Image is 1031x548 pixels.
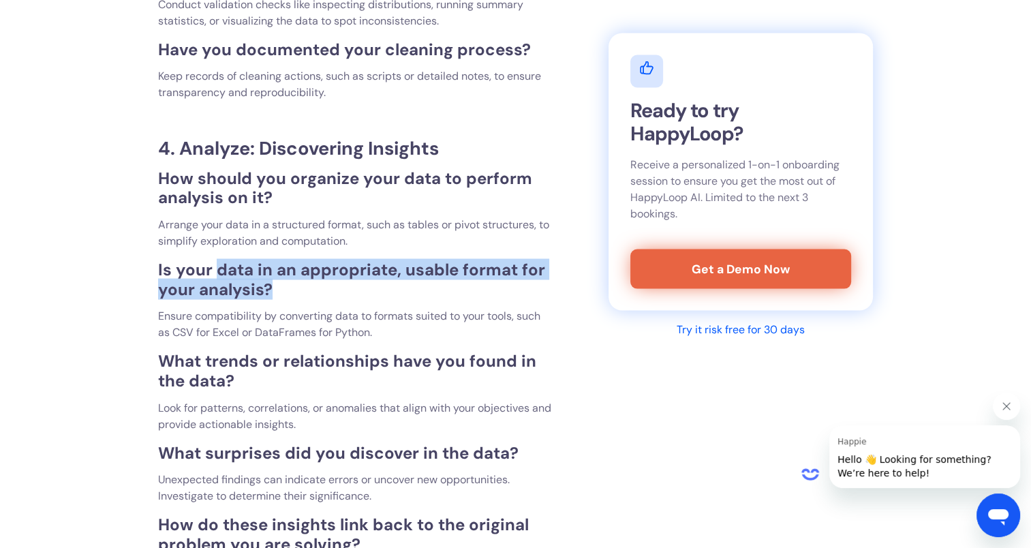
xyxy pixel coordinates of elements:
strong: How should you organize your data to perform analysis on it? [158,168,532,209]
iframe: no content [797,461,824,488]
strong: What trends or relationships have you found in the data? [158,350,536,391]
p: Keep records of cleaning actions, such as scripts or detailed notes, to ensure transparency and r... [158,68,554,101]
a: Get a Demo Now [630,249,850,288]
strong: 4. Analyze: Discovering Insights [158,136,439,160]
p: ‍ [158,112,554,128]
strong: Is your data in an appropriate, usable format for your analysis? [158,259,545,300]
strong: What surprises did you discover in the data? [158,442,519,463]
iframe: Message from Happie [829,425,1020,488]
strong: Have you documented your cleaning process? [158,39,531,60]
div: Try it risk free for 30 days [677,322,805,338]
p: Unexpected findings can indicate errors or uncover new opportunities. Investigate to determine th... [158,472,554,504]
iframe: Button to launch messaging window [976,493,1020,537]
p: Ensure compatibility by converting data to formats suited to your tools, such as CSV for Excel or... [158,308,554,341]
div: Happie says "Hello 👋 Looking for something? We’re here to help!". Open messaging window to contin... [797,393,1020,488]
iframe: Close message from Happie [993,393,1020,420]
h2: Ready to try HappyLoop? [630,98,850,145]
p: Arrange your data in a structured format, such as tables or pivot structures, to simplify explora... [158,217,554,249]
p: Look for patterns, correlations, or anomalies that align with your objectives and provide actiona... [158,400,554,433]
p: Receive a personalized 1-on-1 onboarding session to ensure you get the most out of HappyLoop AI. ... [630,156,850,222]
